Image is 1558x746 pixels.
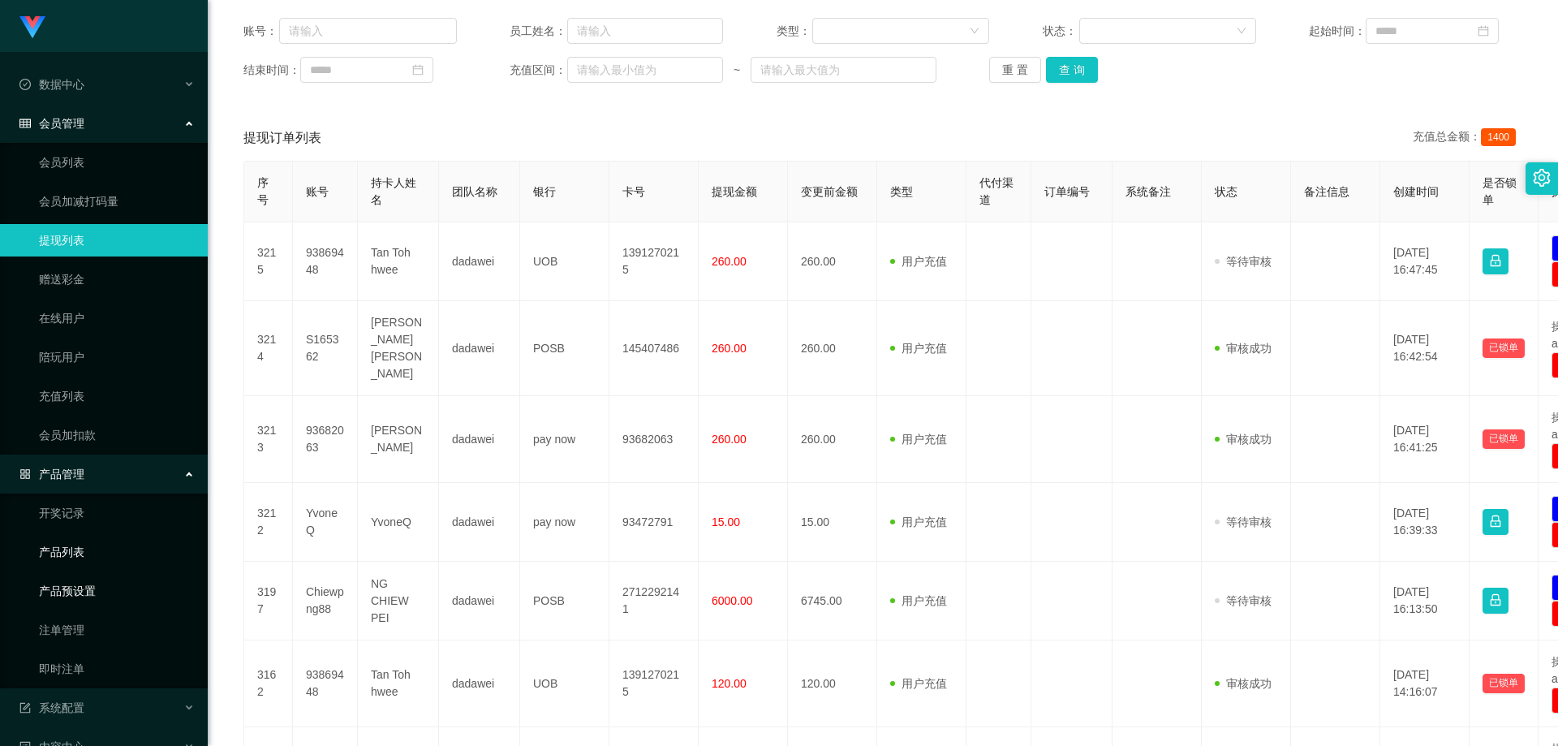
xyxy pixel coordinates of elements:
[1380,301,1470,396] td: [DATE] 16:42:54
[293,640,358,727] td: 93869448
[989,57,1041,83] button: 重 置
[777,23,813,40] span: 类型：
[1215,185,1237,198] span: 状态
[39,614,195,646] a: 注单管理
[788,396,877,483] td: 260.00
[39,380,195,412] a: 充值列表
[890,185,913,198] span: 类型
[39,185,195,218] a: 会员加减打码量
[712,255,747,268] span: 260.00
[439,396,520,483] td: dadawei
[1309,23,1366,40] span: 起始时间：
[510,62,566,79] span: 充值区间：
[358,396,439,483] td: [PERSON_NAME]
[1483,248,1509,274] button: 图标: lock
[1237,26,1246,37] i: 图标: down
[19,468,31,480] i: 图标: appstore-o
[609,222,699,301] td: 1391270215
[1483,339,1525,358] button: 已锁单
[970,26,979,37] i: 图标: down
[890,515,947,528] span: 用户充值
[520,222,609,301] td: UOB
[609,562,699,640] td: 2712292141
[1215,433,1272,446] span: 审核成功
[1380,483,1470,562] td: [DATE] 16:39:33
[609,301,699,396] td: 145407486
[609,483,699,562] td: 93472791
[788,640,877,727] td: 120.00
[39,341,195,373] a: 陪玩用户
[788,562,877,640] td: 6745.00
[890,255,947,268] span: 用户充值
[712,677,747,690] span: 120.00
[39,146,195,179] a: 会员列表
[712,515,740,528] span: 15.00
[1304,185,1349,198] span: 备注信息
[1483,509,1509,535] button: 图标: lock
[243,62,300,79] span: 结束时间：
[1533,169,1551,187] i: 图标: setting
[439,483,520,562] td: dadawei
[19,16,45,39] img: logo.9652507e.png
[1483,429,1525,449] button: 已锁单
[244,222,293,301] td: 3215
[510,23,566,40] span: 员工姓名：
[567,18,723,44] input: 请输入
[979,176,1014,206] span: 代付渠道
[801,185,858,198] span: 变更前金额
[890,433,947,446] span: 用户充值
[1046,57,1098,83] button: 查 询
[520,396,609,483] td: pay now
[358,222,439,301] td: Tan Toh hwee
[1481,128,1516,146] span: 1400
[358,562,439,640] td: NG CHIEW PEI
[533,185,556,198] span: 银行
[244,562,293,640] td: 3197
[520,562,609,640] td: POSB
[293,222,358,301] td: 93869448
[1483,674,1525,693] button: 已锁单
[723,62,751,79] span: ~
[358,640,439,727] td: Tan Toh hwee
[39,263,195,295] a: 赠送彩金
[439,301,520,396] td: dadawei
[439,222,520,301] td: dadawei
[19,702,31,714] i: 图标: form
[244,301,293,396] td: 3214
[39,497,195,529] a: 开奖记录
[1125,185,1171,198] span: 系统备注
[1043,23,1079,40] span: 状态：
[712,433,747,446] span: 260.00
[293,396,358,483] td: 93682063
[19,117,84,130] span: 会员管理
[712,342,747,355] span: 260.00
[306,185,329,198] span: 账号
[520,483,609,562] td: pay now
[520,640,609,727] td: UOB
[1380,396,1470,483] td: [DATE] 16:41:25
[243,23,279,40] span: 账号：
[1044,185,1090,198] span: 订单编号
[1380,562,1470,640] td: [DATE] 16:13:50
[244,640,293,727] td: 3162
[1393,185,1439,198] span: 创建时间
[439,562,520,640] td: dadawei
[39,419,195,451] a: 会员加扣款
[751,57,936,83] input: 请输入最大值为
[567,57,723,83] input: 请输入最小值为
[39,536,195,568] a: 产品列表
[622,185,645,198] span: 卡号
[19,78,84,91] span: 数据中心
[39,653,195,685] a: 即时注单
[1380,640,1470,727] td: [DATE] 14:16:07
[609,640,699,727] td: 1391270215
[1215,255,1272,268] span: 等待审核
[39,224,195,257] a: 提现列表
[1478,25,1489,37] i: 图标: calendar
[1483,588,1509,614] button: 图标: lock
[439,640,520,727] td: dadawei
[293,301,358,396] td: S165362
[788,222,877,301] td: 260.00
[890,677,947,690] span: 用户充值
[19,79,31,90] i: 图标: check-circle-o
